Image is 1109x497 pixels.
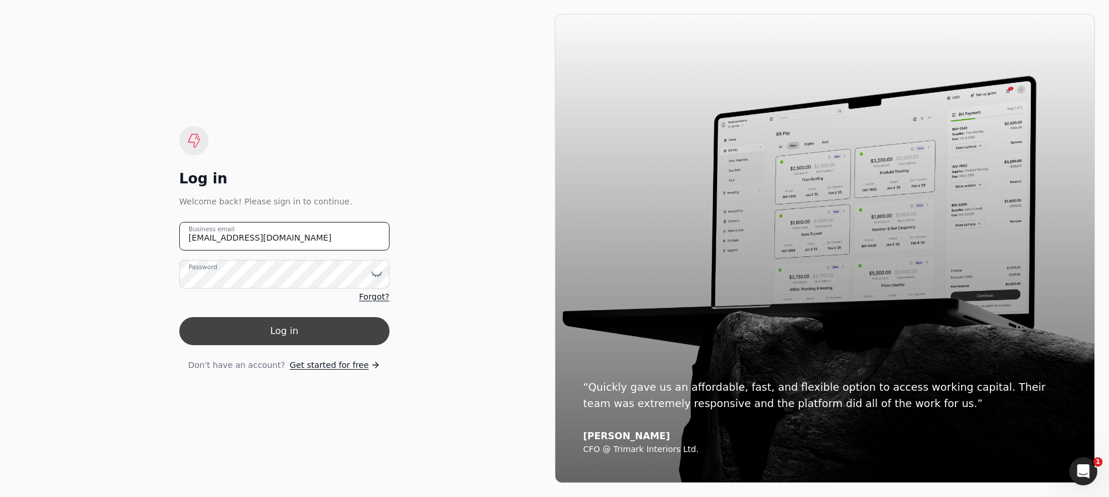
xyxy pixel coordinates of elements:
[188,359,285,371] span: Don't have an account?
[179,195,390,208] div: Welcome back! Please sign in to continue.
[290,359,368,371] span: Get started for free
[583,444,1067,455] div: CFO @ Trimark Interiors Ltd.
[189,262,217,272] label: Password
[179,317,390,345] button: Log in
[583,379,1067,412] div: “Quickly gave us an affordable, fast, and flexible option to access working capital. Their team w...
[1069,457,1097,485] iframe: Intercom live chat
[583,430,1067,442] div: [PERSON_NAME]
[290,359,380,371] a: Get started for free
[189,224,235,234] label: Business email
[359,291,390,303] a: Forgot?
[1093,457,1103,467] span: 1
[179,169,390,188] div: Log in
